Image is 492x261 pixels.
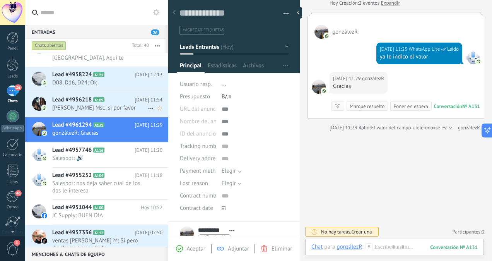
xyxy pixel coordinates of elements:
span: #agregar etiquetas [183,27,224,33]
div: [DATE] 11:29 [333,75,362,82]
span: Lead #4955252 [52,172,92,179]
div: Marque resuelto [350,103,384,110]
span: Lost reason [180,180,208,186]
div: ID del anuncio de TikTok [180,128,216,140]
span: A121 [93,72,104,77]
span: 0 [482,228,484,235]
div: URL del anuncio de TikTok [180,103,216,115]
img: com.amocrm.amocrmwa.svg [42,80,47,86]
div: Leads [2,74,24,79]
button: Más [149,39,166,53]
img: com.amocrm.amocrmwa.svg [324,33,330,39]
div: Poner en espera [393,103,428,110]
div: Nombre del anuncio de TikTok [180,115,216,128]
span: [DATE] 11:20 [135,146,162,154]
span: Lead #4958224 [52,71,92,79]
div: Panel [2,46,24,51]
div: WhatsApp [2,125,24,132]
div: Ocultar [294,7,302,19]
span: Archivos [243,62,264,73]
span: WhatsApp Lite [409,45,440,53]
div: Chats [2,99,24,104]
img: facebook-sm.svg [42,213,47,218]
span: [DATE] 07:50 [135,229,162,237]
span: 46 [15,190,22,196]
span: Elegir [222,167,236,175]
span: Aceptar [187,245,205,252]
div: [DATE] 11:25 [380,45,409,53]
span: D08, D16, D24: Ok [52,79,148,86]
img: com.amocrm.amocrmwa.svg [42,181,47,186]
img: com.amocrm.amocrmwa.svg [476,59,481,64]
span: URL del anuncio de TikTok [180,106,245,112]
div: Listas [2,180,24,185]
span: gonzálezR [332,28,358,36]
span: gonzálezR [362,75,384,82]
div: Lost reason [180,177,216,190]
img: tiktok_kommo.svg [42,238,47,244]
div: Calendario [2,153,24,158]
span: WhatsApp Lite [466,50,480,64]
a: Participantes:0 [453,228,484,235]
span: Tracking number [180,143,221,149]
span: 1 [14,240,20,246]
div: Payment method [180,165,216,177]
a: Lead #4958224 A121 [DATE] 12:13 D08, D16, D24: Ok [25,67,168,92]
span: Robot [359,124,371,131]
div: Usuario resp. [180,78,216,91]
span: Principal [180,62,202,73]
span: Contract date [180,205,213,211]
div: Chats abiertos [32,41,66,50]
button: Elegir [222,177,242,190]
span: Lead #4951044 [52,204,92,211]
div: Entradas [25,25,166,39]
img: com.amocrm.amocrmwa.svg [42,156,47,161]
span: A109 [93,97,104,102]
div: Delivery address [180,153,216,165]
span: Presupuesto [180,93,210,100]
span: Leído [447,45,459,53]
span: Payment method [180,168,222,174]
button: Elegir [222,165,242,177]
span: Elegir [222,180,236,187]
span: Contract number [180,193,221,199]
span: Salesbot: nos deja saber cual de los dos le interesa [52,180,148,194]
span: Usuario resp. [180,81,212,88]
span: [DATE] 11:29 [135,121,162,129]
div: Contract date [180,202,216,215]
span: A131 [93,122,104,127]
span: ventas [PERSON_NAME] M: Si pero dan los colores y todo [52,237,148,252]
span: [DATE] 11:54 [135,96,162,104]
div: Total: 40 [129,42,149,50]
span: A100 [93,205,104,210]
span: Lead #4957336 [52,229,92,237]
span: JC Supply: BUEN DIA [52,212,148,219]
span: Crear una [351,228,372,235]
span: para [324,243,335,251]
span: El valor del campo «Teléfono» [371,124,436,132]
img: com.amocrm.amocrmwa.svg [321,88,327,94]
div: ya le indico el valor [380,53,459,61]
div: Conversación [434,103,462,110]
div: Contract number [180,190,216,202]
span: A116 [93,148,104,153]
span: Adjuntar [228,245,249,252]
span: A112 [93,230,104,235]
div: Menciones & Chats de equipo [25,247,166,261]
div: Presupuesto [180,91,216,103]
span: [DATE] 12:13 [135,71,162,79]
span: Estadísticas [208,62,237,73]
div: Gracias [333,82,384,90]
span: : [362,243,363,251]
span: A104 [93,173,104,178]
span: Lead #4961294 [52,121,92,129]
span: Lead #4956218 [52,96,92,104]
span: WhatsApp Lite [205,235,229,239]
span: ID del anuncio de TikTok [180,131,241,137]
span: ... [222,81,226,88]
span: gonzálezR [314,25,328,39]
div: Tracking number [180,140,216,153]
span: Nombre del anuncio de TikTok [180,118,255,124]
div: No hay tareas. [321,228,372,235]
span: Delivery address [180,156,220,161]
